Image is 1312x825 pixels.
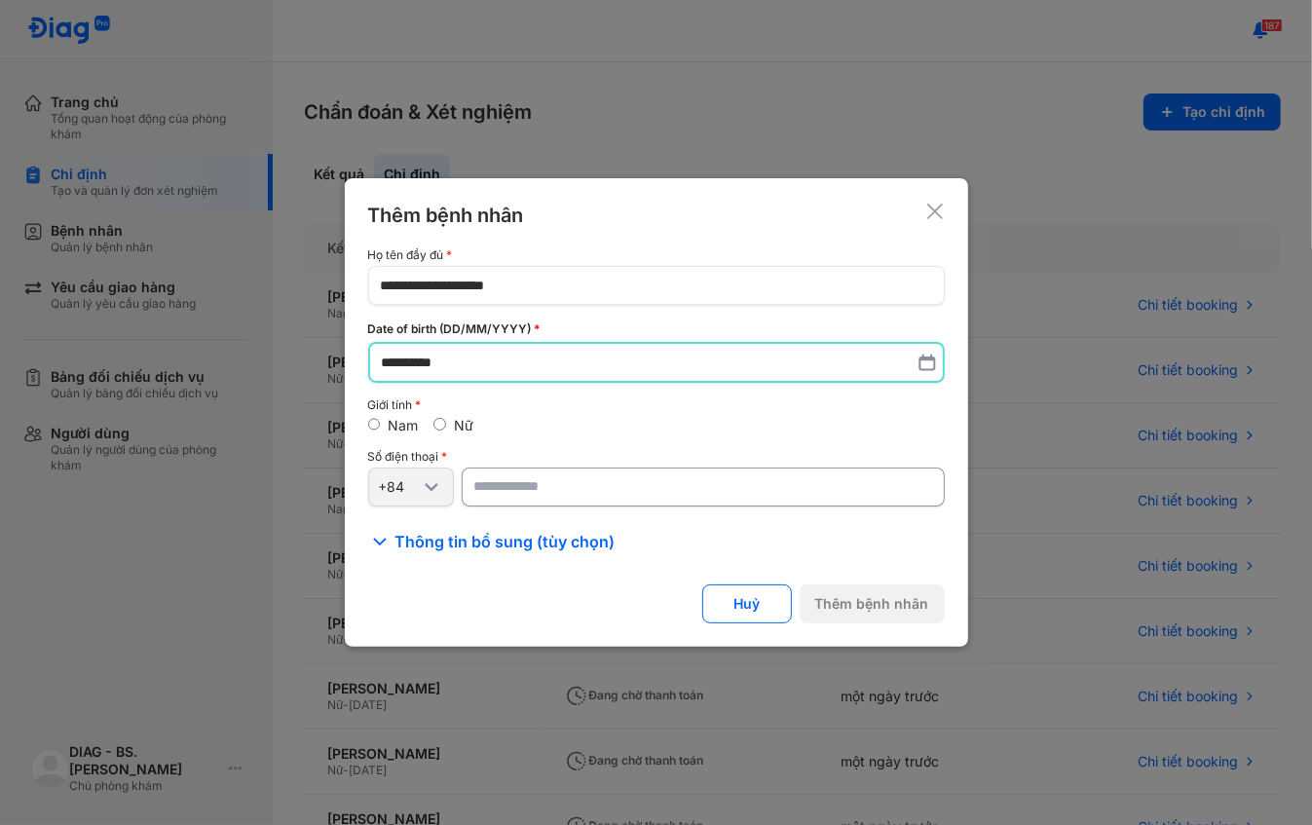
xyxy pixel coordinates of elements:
div: Date of birth (DD/MM/YYYY) [368,320,945,338]
label: Nữ [454,417,473,433]
div: Số điện thoại [368,450,945,464]
div: Họ tên đầy đủ [368,248,945,262]
label: Nam [388,417,418,433]
button: Thêm bệnh nhân [800,584,945,623]
div: Giới tính [368,398,945,412]
div: +84 [379,478,420,496]
div: Thêm bệnh nhân [368,202,524,229]
button: Huỷ [702,584,792,623]
span: Thông tin bổ sung (tùy chọn) [395,530,616,553]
